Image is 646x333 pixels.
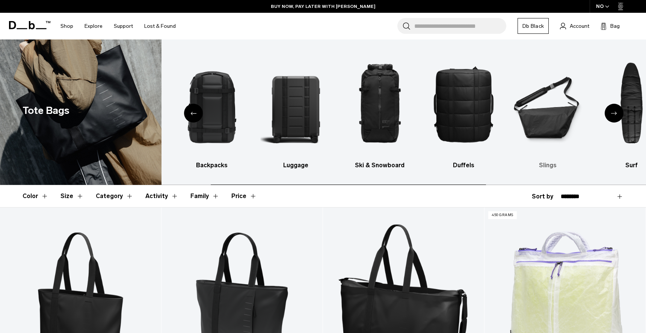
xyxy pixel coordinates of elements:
[610,22,620,30] span: Bag
[184,104,203,123] div: Previous slide
[488,211,517,219] p: 450 grams
[96,185,133,207] button: Toggle Filter
[344,51,415,157] img: Db
[512,51,583,170] a: Db Slings
[260,161,331,170] h3: Luggage
[93,51,163,170] a: Db All products
[512,51,583,170] li: 6 / 10
[560,21,589,30] a: Account
[512,161,583,170] h3: Slings
[177,161,247,170] h3: Backpacks
[190,185,219,207] button: Toggle Filter
[260,51,331,170] li: 3 / 10
[344,51,415,170] li: 4 / 10
[260,51,331,157] img: Db
[114,13,133,39] a: Support
[93,161,163,170] h3: All products
[60,13,73,39] a: Shop
[512,51,583,157] img: Db
[144,13,176,39] a: Lost & Found
[344,51,415,170] a: Db Ski & Snowboard
[145,185,178,207] button: Toggle Filter
[271,3,376,10] a: BUY NOW, PAY LATER WITH [PERSON_NAME]
[177,51,247,170] a: Db Backpacks
[570,22,589,30] span: Account
[23,185,48,207] button: Toggle Filter
[93,51,163,170] li: 1 / 10
[23,103,69,118] h1: Tote Bags
[177,51,247,157] img: Db
[605,104,623,123] div: Next slide
[231,185,257,207] button: Toggle Price
[428,161,499,170] h3: Duffels
[344,161,415,170] h3: Ski & Snowboard
[55,13,181,39] nav: Main Navigation
[428,51,499,170] a: Db Duffels
[601,21,620,30] button: Bag
[60,185,84,207] button: Toggle Filter
[177,51,247,170] li: 2 / 10
[85,13,103,39] a: Explore
[260,51,331,170] a: Db Luggage
[428,51,499,157] img: Db
[518,18,549,34] a: Db Black
[93,51,163,157] img: Db
[428,51,499,170] li: 5 / 10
